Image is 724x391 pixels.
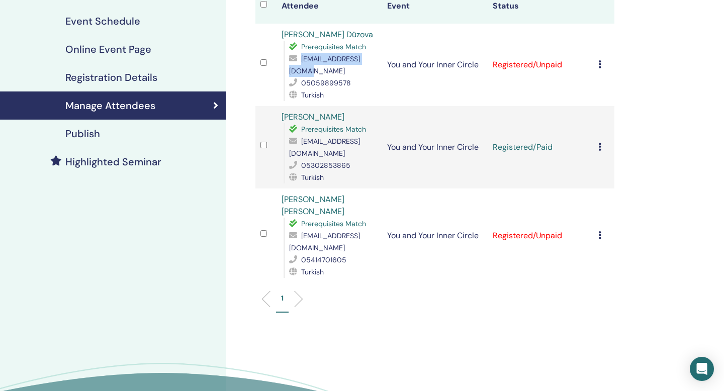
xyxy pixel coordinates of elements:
span: [EMAIL_ADDRESS][DOMAIN_NAME] [289,137,360,158]
span: Turkish [301,90,324,100]
div: Open Intercom Messenger [690,357,714,381]
h4: Highlighted Seminar [65,156,161,168]
span: [EMAIL_ADDRESS][DOMAIN_NAME] [289,54,360,75]
span: [EMAIL_ADDRESS][DOMAIN_NAME] [289,231,360,252]
h4: Online Event Page [65,43,151,55]
span: Prerequisites Match [301,219,366,228]
td: You and Your Inner Circle [382,106,488,188]
span: Turkish [301,173,324,182]
h4: Publish [65,128,100,140]
td: You and Your Inner Circle [382,188,488,283]
a: [PERSON_NAME] [282,112,344,122]
a: [PERSON_NAME] [PERSON_NAME] [282,194,344,217]
a: [PERSON_NAME] Düzova [282,29,373,40]
span: 05414701605 [301,255,346,264]
span: 05302853865 [301,161,350,170]
span: Prerequisites Match [301,42,366,51]
span: 05059899578 [301,78,351,87]
h4: Event Schedule [65,15,140,27]
h4: Manage Attendees [65,100,155,112]
h4: Registration Details [65,71,157,83]
span: Prerequisites Match [301,125,366,134]
span: Turkish [301,267,324,276]
p: 1 [281,293,284,304]
td: You and Your Inner Circle [382,24,488,106]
